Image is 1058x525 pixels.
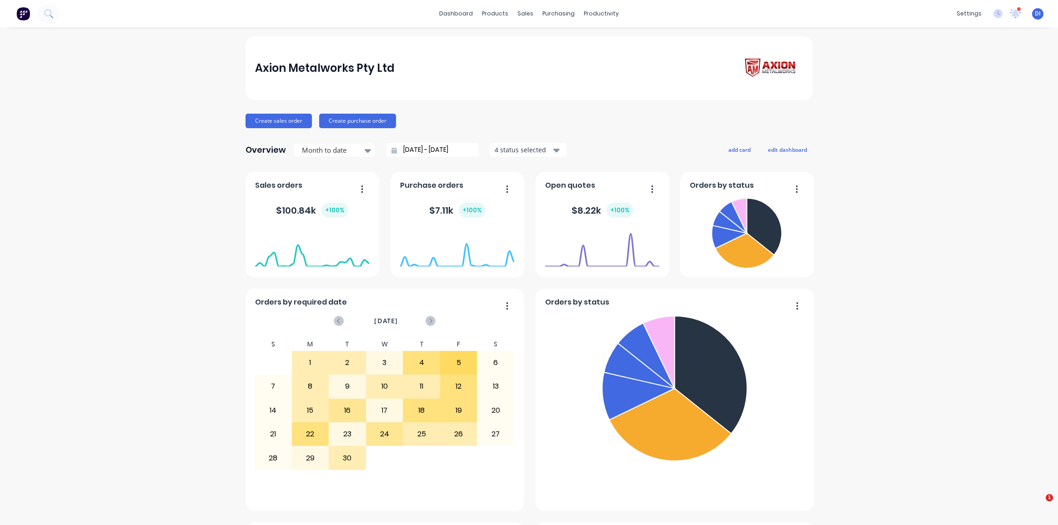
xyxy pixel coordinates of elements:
img: Factory [16,7,30,20]
div: T [403,338,440,351]
div: productivity [579,7,623,20]
div: S [477,338,514,351]
div: Overview [246,141,286,159]
div: 10 [366,375,403,398]
div: + 100 % [459,203,486,218]
div: T [329,338,366,351]
button: 4 status selected [490,143,567,157]
div: 6 [477,351,514,374]
div: sales [513,7,538,20]
div: M [292,338,329,351]
div: Axion Metalworks Pty Ltd [255,59,395,77]
div: $ 7.11k [429,203,486,218]
div: 17 [366,399,403,422]
div: 7 [255,375,291,398]
div: 1 [292,351,329,374]
div: 28 [255,446,291,469]
button: edit dashboard [762,144,813,155]
div: 5 [441,351,477,374]
div: 2 [329,351,366,374]
div: settings [952,7,986,20]
div: S [255,338,292,351]
span: DI [1035,10,1041,18]
div: 22 [292,423,329,445]
div: purchasing [538,7,579,20]
div: W [366,338,403,351]
span: [DATE] [374,316,398,326]
iframe: Intercom live chat [1027,494,1049,516]
div: 8 [292,375,329,398]
div: 26 [441,423,477,445]
div: 23 [329,423,366,445]
div: $ 100.84k [276,203,348,218]
div: 21 [255,423,291,445]
div: + 100 % [321,203,348,218]
div: $ 8.22k [572,203,633,218]
div: 25 [403,423,440,445]
div: products [477,7,513,20]
div: 15 [292,399,329,422]
span: 1 [1046,494,1053,501]
div: F [440,338,477,351]
div: 3 [366,351,403,374]
div: + 100 % [607,203,633,218]
div: 14 [255,399,291,422]
div: 18 [403,399,440,422]
span: Orders by status [690,180,754,191]
div: 29 [292,446,329,469]
div: 4 status selected [495,145,552,155]
div: 13 [477,375,514,398]
button: Create purchase order [319,114,396,128]
button: add card [722,144,757,155]
div: 16 [329,399,366,422]
span: Open quotes [545,180,595,191]
div: 9 [329,375,366,398]
div: 30 [329,446,366,469]
a: dashboard [435,7,477,20]
div: 27 [477,423,514,445]
div: 20 [477,399,514,422]
button: Create sales order [246,114,312,128]
div: 4 [403,351,440,374]
div: 11 [403,375,440,398]
div: 12 [441,375,477,398]
span: Purchase orders [400,180,463,191]
div: 24 [366,423,403,445]
span: Sales orders [255,180,302,191]
div: 19 [441,399,477,422]
img: Axion Metalworks Pty Ltd [739,55,803,81]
